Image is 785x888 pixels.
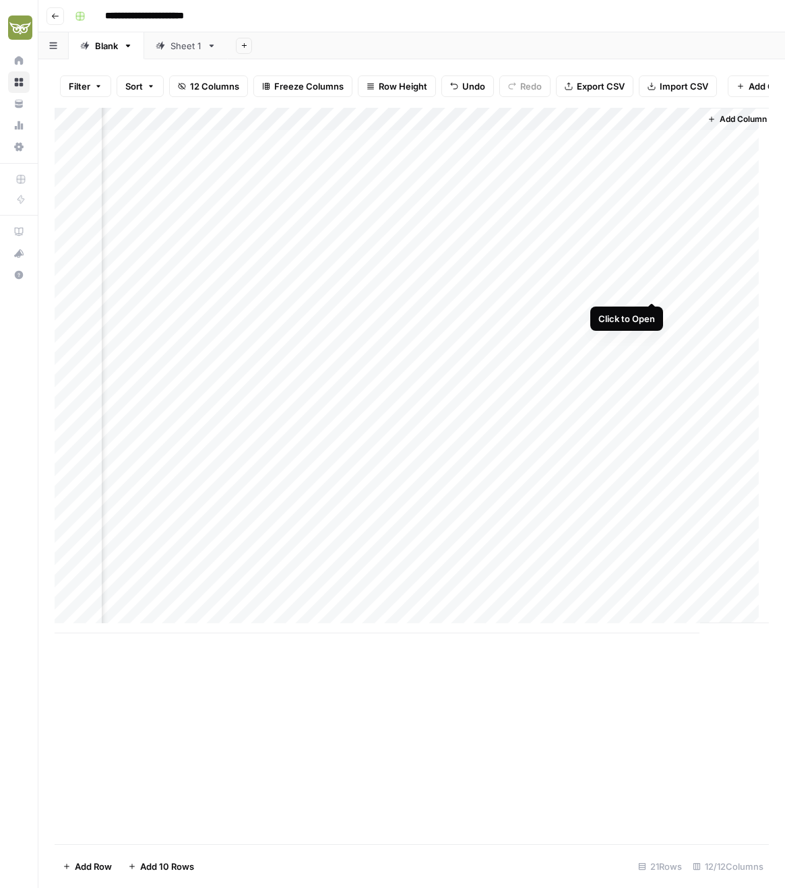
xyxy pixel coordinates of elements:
[9,243,29,263] div: What's new?
[8,115,30,136] a: Usage
[274,80,344,93] span: Freeze Columns
[60,75,111,97] button: Filter
[55,856,120,877] button: Add Row
[8,93,30,115] a: Your Data
[358,75,436,97] button: Row Height
[702,110,772,128] button: Add Column
[8,11,30,44] button: Workspace: Evergreen Media
[117,75,164,97] button: Sort
[125,80,143,93] span: Sort
[8,264,30,286] button: Help + Support
[720,113,767,125] span: Add Column
[499,75,551,97] button: Redo
[8,221,30,243] a: AirOps Academy
[144,32,228,59] a: Sheet 1
[253,75,352,97] button: Freeze Columns
[598,312,655,325] div: Click to Open
[8,136,30,158] a: Settings
[75,860,112,873] span: Add Row
[379,80,427,93] span: Row Height
[639,75,717,97] button: Import CSV
[556,75,633,97] button: Export CSV
[577,80,625,93] span: Export CSV
[95,39,118,53] div: Blank
[120,856,202,877] button: Add 10 Rows
[140,860,194,873] span: Add 10 Rows
[441,75,494,97] button: Undo
[462,80,485,93] span: Undo
[69,32,144,59] a: Blank
[8,50,30,71] a: Home
[69,80,90,93] span: Filter
[190,80,239,93] span: 12 Columns
[633,856,687,877] div: 21 Rows
[8,71,30,93] a: Browse
[8,243,30,264] button: What's new?
[169,75,248,97] button: 12 Columns
[660,80,708,93] span: Import CSV
[8,15,32,40] img: Evergreen Media Logo
[520,80,542,93] span: Redo
[170,39,201,53] div: Sheet 1
[687,856,769,877] div: 12/12 Columns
